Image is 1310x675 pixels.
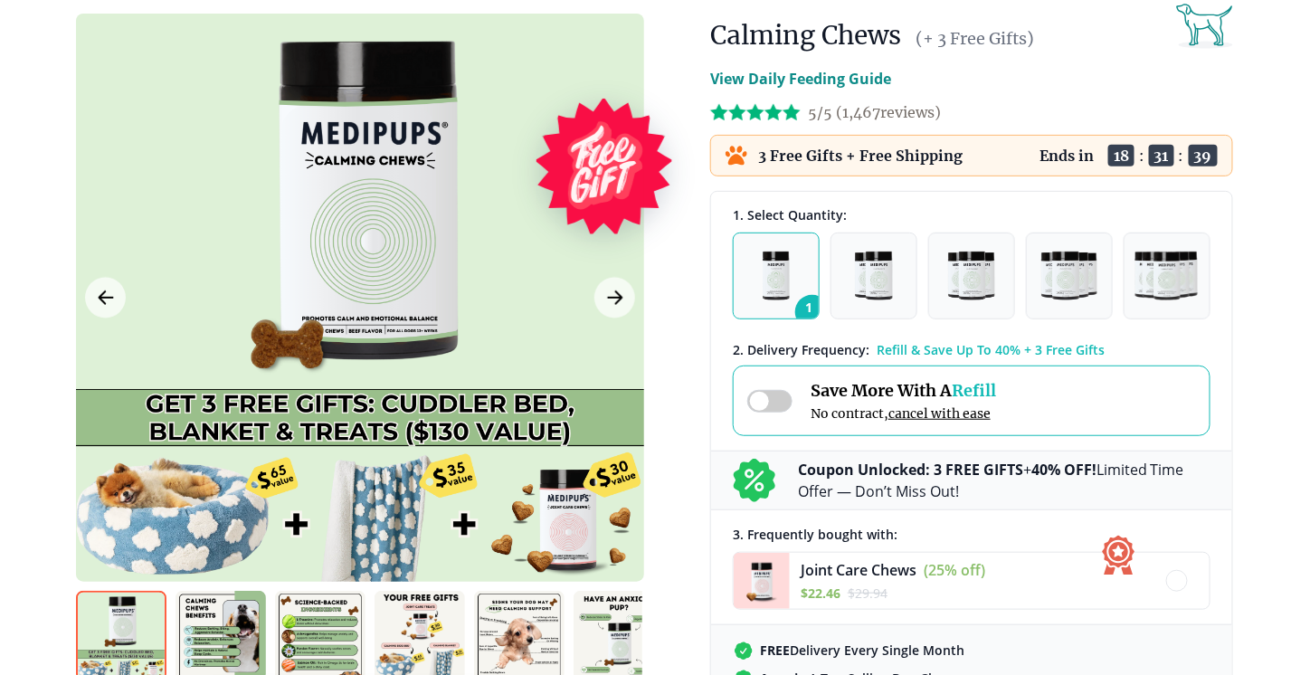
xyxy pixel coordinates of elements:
span: 5/5 ( 1,467 reviews) [808,103,941,121]
img: Joint Care Chews - Medipups [734,553,790,609]
span: Refill [952,380,996,401]
button: Previous Image [85,277,126,318]
p: 3 Free Gifts + Free Shipping [758,147,963,165]
span: 1 [795,295,830,329]
span: : [1179,147,1184,165]
span: 31 [1149,145,1174,166]
span: 2 . Delivery Frequency: [733,341,869,358]
h1: Calming Chews [710,19,901,52]
span: cancel with ease [888,405,991,422]
strong: FREE [760,642,790,659]
span: $ 22.46 [801,585,840,602]
button: 1 [733,233,820,319]
span: (25% off) [924,560,985,580]
p: + Limited Time Offer — Don’t Miss Out! [798,459,1210,502]
span: Delivery Every Single Month [760,642,964,659]
p: View Daily Feeding Guide [710,68,891,90]
img: Pack of 5 - Natural Dog Supplements [1134,252,1200,300]
span: $ 29.94 [848,585,888,602]
img: Pack of 3 - Natural Dog Supplements [948,252,995,300]
span: Refill & Save Up To 40% + 3 Free Gifts [877,341,1105,358]
span: 18 [1108,145,1134,166]
span: 39 [1189,145,1218,166]
span: (+ 3 Free Gifts) [916,28,1034,49]
span: Save More With A [811,380,996,401]
img: Pack of 1 - Natural Dog Supplements [763,252,791,300]
b: 40% OFF! [1031,460,1096,480]
img: Pack of 4 - Natural Dog Supplements [1041,252,1096,300]
span: : [1139,147,1144,165]
p: Ends in [1039,147,1094,165]
div: 1. Select Quantity: [733,206,1210,223]
button: Next Image [594,277,635,318]
img: Pack of 2 - Natural Dog Supplements [855,252,893,300]
span: No contract, [811,405,996,422]
span: Joint Care Chews [801,560,916,580]
b: Coupon Unlocked: 3 FREE GIFTS [798,460,1023,480]
span: 3 . Frequently bought with: [733,526,897,543]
